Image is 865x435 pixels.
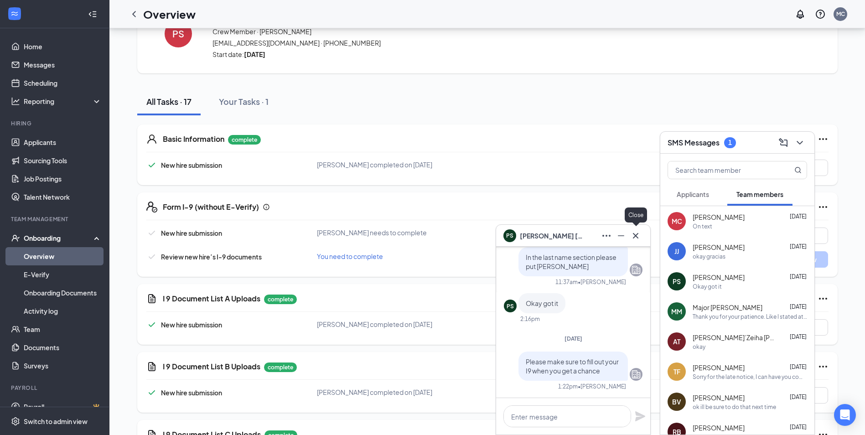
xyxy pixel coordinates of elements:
[668,161,776,179] input: Search team member
[693,373,807,381] div: Sorry for the late notice, I can have you come in [DATE] at 4 or Wednsday ?
[146,251,157,262] svg: Checkmark
[11,233,20,243] svg: UserCheck
[776,135,791,150] button: ComposeMessage
[146,293,157,304] svg: CustomFormIcon
[264,362,297,372] p: complete
[219,96,269,107] div: Your Tasks · 1
[143,6,196,22] h1: Overview
[11,97,20,106] svg: Analysis
[526,357,619,375] span: Please make sure to fill out your I9 when you get a chance
[146,96,192,107] div: All Tasks · 17
[520,231,584,241] span: [PERSON_NAME] [PERSON_NAME]
[693,303,762,312] span: Major [PERSON_NAME]
[558,383,578,390] div: 1:22pm
[628,228,643,243] button: Cross
[693,223,712,230] div: On text
[24,188,102,206] a: Talent Network
[146,202,157,212] svg: FormI9EVerifyIcon
[555,278,578,286] div: 11:37am
[631,264,642,275] svg: Company
[693,212,745,222] span: [PERSON_NAME]
[24,56,102,74] a: Messages
[815,9,826,20] svg: QuestionInfo
[790,424,807,430] span: [DATE]
[24,233,94,243] div: Onboarding
[161,161,222,169] span: New hire submission
[673,277,681,286] div: PS
[24,74,102,92] a: Scheduling
[565,335,582,342] span: [DATE]
[24,302,102,320] a: Activity log
[790,273,807,280] span: [DATE]
[146,160,157,171] svg: Checkmark
[161,229,222,237] span: New hire submission
[146,134,157,145] svg: User
[728,139,732,146] div: 1
[317,388,432,396] span: [PERSON_NAME] completed on [DATE]
[794,166,802,174] svg: MagnifyingGlass
[790,213,807,220] span: [DATE]
[11,384,100,392] div: Payroll
[520,315,540,323] div: 2:16pm
[630,230,641,241] svg: Cross
[11,215,100,223] div: Team Management
[614,228,628,243] button: Minimize
[790,303,807,310] span: [DATE]
[616,230,627,241] svg: Minimize
[10,9,19,18] svg: WorkstreamLogo
[172,31,184,37] h4: PS
[693,273,745,282] span: [PERSON_NAME]
[795,9,806,20] svg: Notifications
[674,247,679,256] div: JJ
[163,134,224,144] h5: Basic Information
[161,321,222,329] span: New hire submission
[601,230,612,241] svg: Ellipses
[790,363,807,370] span: [DATE]
[625,207,647,223] div: Close
[693,343,705,351] div: okay
[578,278,626,286] span: • [PERSON_NAME]
[317,228,427,237] span: [PERSON_NAME] needs to complete
[778,137,789,148] svg: ComposeMessage
[693,363,745,372] span: [PERSON_NAME]
[671,307,682,316] div: MM
[24,284,102,302] a: Onboarding Documents
[526,299,558,307] span: Okay got it
[24,398,102,416] a: PayrollCrown
[317,320,432,328] span: [PERSON_NAME] completed on [DATE]
[635,411,646,422] svg: Plane
[599,228,614,243] button: Ellipses
[161,388,222,397] span: New hire submission
[163,362,260,372] h5: I 9 Document List B Uploads
[790,333,807,340] span: [DATE]
[24,97,102,106] div: Reporting
[155,8,201,59] button: PS
[673,337,680,346] div: AT
[163,202,259,212] h5: Form I-9 (without E-Verify)
[228,135,261,145] p: complete
[668,138,720,148] h3: SMS Messages
[507,302,514,310] div: PS
[736,190,783,198] span: Team members
[818,202,829,212] svg: Ellipses
[792,135,807,150] button: ChevronDown
[834,404,856,426] div: Open Intercom Messenger
[836,10,845,18] div: MC
[526,253,616,270] span: In the last name section please put [PERSON_NAME]
[129,9,140,20] svg: ChevronLeft
[317,161,432,169] span: [PERSON_NAME] completed on [DATE]
[24,357,102,375] a: Surveys
[146,228,157,238] svg: Checkmark
[212,38,719,47] span: [EMAIL_ADDRESS][DOMAIN_NAME] · [PHONE_NUMBER]
[693,243,745,252] span: [PERSON_NAME]
[244,50,265,58] strong: [DATE]
[88,10,97,19] svg: Collapse
[693,333,775,342] span: [PERSON_NAME]’Zeiha [PERSON_NAME]
[24,320,102,338] a: Team
[790,243,807,250] span: [DATE]
[24,151,102,170] a: Sourcing Tools
[672,217,682,226] div: MC
[146,361,157,372] svg: CustomFormIcon
[163,294,260,304] h5: I 9 Document List A Uploads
